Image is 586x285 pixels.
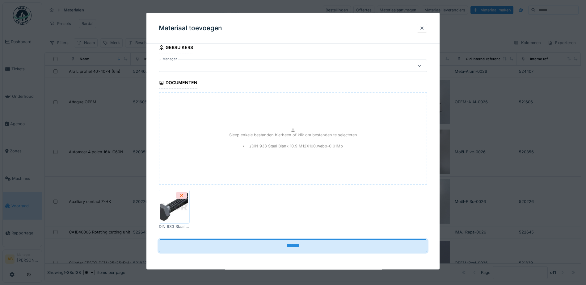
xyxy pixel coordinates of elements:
[159,78,197,89] div: Documenten
[243,143,343,149] li: ./DIN 933 Staal Blank 10.9 M12X100.webp - 0.01 Mb
[160,191,188,222] img: g4hd0dd5sdm4ecz9x7v1ayl278vs
[161,56,178,62] label: Manager
[159,43,193,53] div: Gebruikers
[159,24,222,32] h3: Materiaal toevoegen
[159,224,190,229] div: DIN 933 Staal Blank 10.9 M12X100.webp
[229,132,357,138] p: Sleep enkele bestanden hierheen of klik om bestanden te selecteren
